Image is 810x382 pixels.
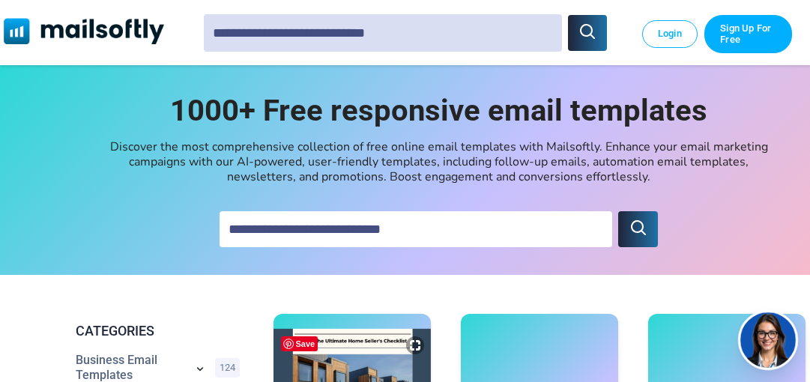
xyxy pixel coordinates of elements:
img: agent [738,312,798,368]
div: CATEGORIES [64,321,246,341]
h1: 1000+ Free responsive email templates [139,94,739,127]
a: Mailsoftly [4,18,165,47]
div: Discover the most comprehensive collection of free online email templates with Mailsoftly. Enhanc... [102,139,776,184]
a: Show subcategories for Business Email Templates [193,361,208,379]
span: Save [281,336,318,351]
img: Mailsoftly Logo [4,18,165,44]
a: Trial [704,15,792,53]
a: Login [642,20,698,47]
